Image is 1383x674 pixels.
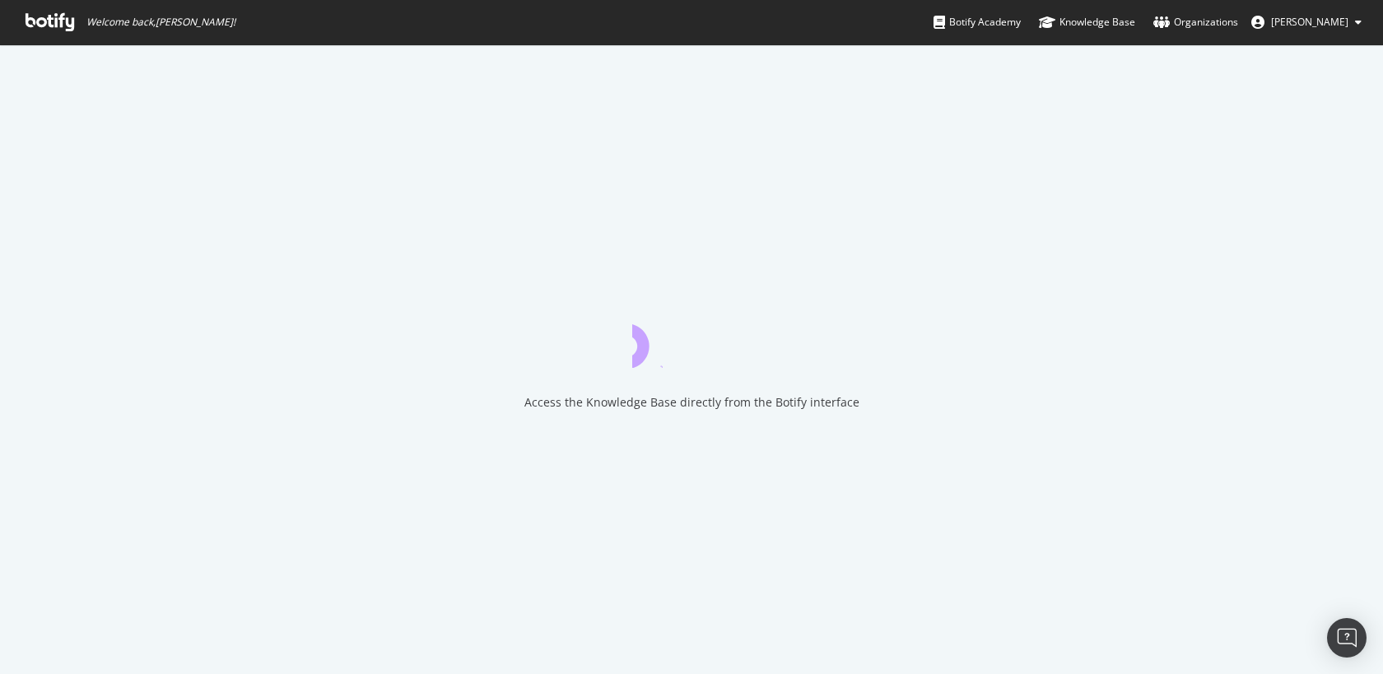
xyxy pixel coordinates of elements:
[1327,618,1367,658] div: Open Intercom Messenger
[632,309,751,368] div: animation
[1153,14,1238,30] div: Organizations
[524,394,859,411] div: Access the Knowledge Base directly from the Botify interface
[934,14,1021,30] div: Botify Academy
[1039,14,1135,30] div: Knowledge Base
[1238,9,1375,35] button: [PERSON_NAME]
[1271,15,1348,29] span: Edward Hyatt
[86,16,235,29] span: Welcome back, [PERSON_NAME] !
